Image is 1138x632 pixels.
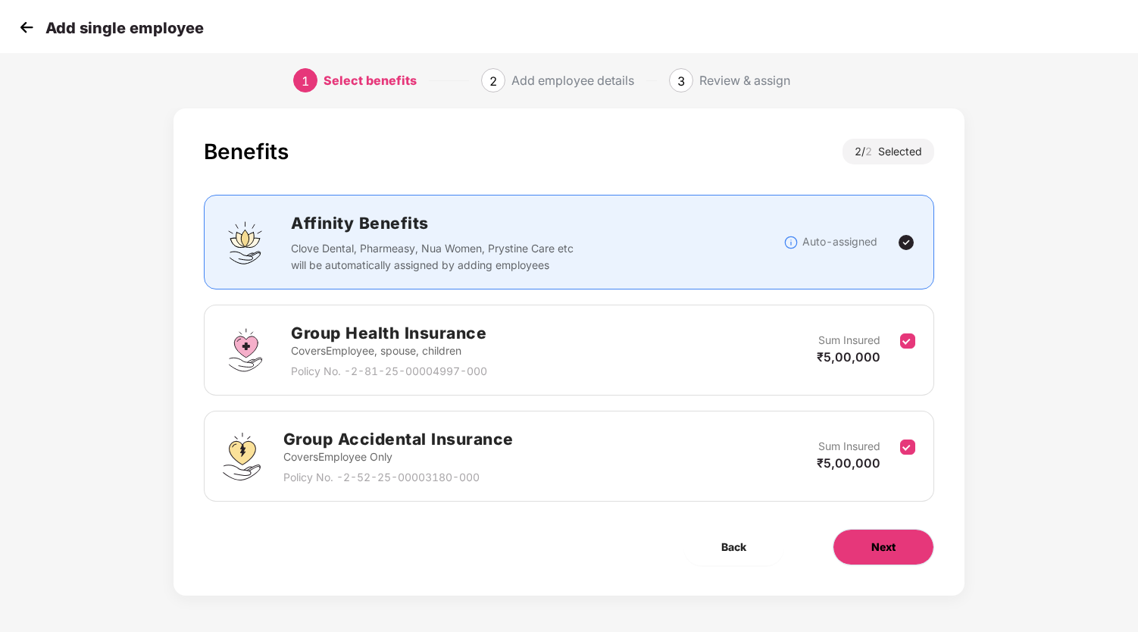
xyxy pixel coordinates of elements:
img: svg+xml;base64,PHN2ZyBpZD0iQWZmaW5pdHlfQmVuZWZpdHMiIGRhdGEtbmFtZT0iQWZmaW5pdHkgQmVuZWZpdHMiIHhtbG... [223,220,268,265]
button: Next [833,529,934,565]
p: Policy No. - 2-81-25-00004997-000 [291,363,487,380]
span: ₹5,00,000 [817,455,880,471]
p: Sum Insured [818,332,880,349]
span: ₹5,00,000 [817,349,880,364]
span: 3 [677,74,685,89]
p: Add single employee [45,19,204,37]
span: Next [871,539,896,555]
div: Select benefits [324,68,417,92]
h2: Group Health Insurance [291,321,487,346]
img: svg+xml;base64,PHN2ZyB4bWxucz0iaHR0cDovL3d3dy53My5vcmcvMjAwMC9zdmciIHdpZHRoPSIzMCIgaGVpZ2h0PSIzMC... [15,16,38,39]
p: Covers Employee Only [283,449,514,465]
div: Add employee details [511,68,634,92]
img: svg+xml;base64,PHN2ZyBpZD0iVGljay0yNHgyNCIgeG1sbnM9Imh0dHA6Ly93d3cudzMub3JnLzIwMDAvc3ZnIiB3aWR0aD... [897,233,915,252]
div: Review & assign [699,68,790,92]
h2: Group Accidental Insurance [283,427,514,452]
div: Benefits [204,139,289,164]
p: Sum Insured [818,438,880,455]
span: 1 [302,74,309,89]
span: Back [721,539,746,555]
p: Policy No. - 2-52-25-00003180-000 [283,469,514,486]
img: svg+xml;base64,PHN2ZyB4bWxucz0iaHR0cDovL3d3dy53My5vcmcvMjAwMC9zdmciIHdpZHRoPSI0OS4zMjEiIGhlaWdodD... [223,433,260,480]
span: 2 [489,74,497,89]
h2: Affinity Benefits [291,211,783,236]
p: Auto-assigned [802,233,877,250]
span: 2 [865,145,878,158]
p: Clove Dental, Pharmeasy, Nua Women, Prystine Care etc will be automatically assigned by adding em... [291,240,586,274]
div: 2 / Selected [843,139,934,164]
p: Covers Employee, spouse, children [291,343,487,359]
img: svg+xml;base64,PHN2ZyBpZD0iR3JvdXBfSGVhbHRoX0luc3VyYW5jZSIgZGF0YS1uYW1lPSJHcm91cCBIZWFsdGggSW5zdX... [223,327,268,373]
button: Back [683,529,784,565]
img: svg+xml;base64,PHN2ZyBpZD0iSW5mb18tXzMyeDMyIiBkYXRhLW5hbWU9IkluZm8gLSAzMngzMiIgeG1sbnM9Imh0dHA6Ly... [783,235,799,250]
